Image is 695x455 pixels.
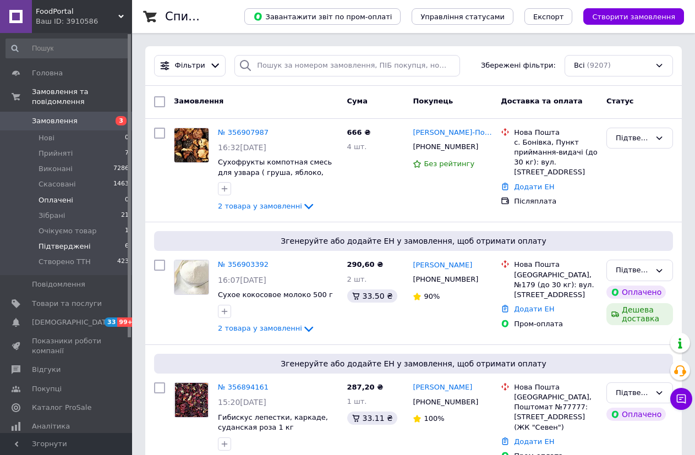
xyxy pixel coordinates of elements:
[514,392,598,432] div: [GEOGRAPHIC_DATA], Поштомат №77777: [STREET_ADDRESS] (ЖК "Севен")
[125,133,129,143] span: 0
[39,149,73,158] span: Прийняті
[113,179,129,189] span: 1463
[347,142,367,151] span: 4 шт.
[218,202,315,210] a: 2 товара у замовленні
[413,260,472,271] a: [PERSON_NAME]
[347,128,371,136] span: 666 ₴
[218,128,269,136] a: № 356907987
[616,265,650,276] div: Підтверджені
[572,12,684,20] a: Створити замовлення
[413,97,453,105] span: Покупець
[32,365,61,375] span: Відгуки
[32,299,102,309] span: Товари та послуги
[514,183,554,191] a: Додати ЕН
[32,116,78,126] span: Замовлення
[116,116,127,125] span: 3
[39,195,73,205] span: Оплачені
[524,8,573,25] button: Експорт
[174,260,209,294] img: Фото товару
[413,398,478,406] span: [PHONE_NUMBER]
[6,39,130,58] input: Пошук
[606,408,666,421] div: Оплачено
[424,292,440,300] span: 90%
[347,275,367,283] span: 2 шт.
[39,179,76,189] span: Скасовані
[174,260,209,295] a: Фото товару
[174,128,209,162] img: Фото товару
[514,305,554,313] a: Додати ЕН
[533,13,564,21] span: Експорт
[32,87,132,107] span: Замовлення та повідомлення
[39,211,65,221] span: Зібрані
[32,279,85,289] span: Повідомлення
[117,257,129,267] span: 423
[514,437,554,446] a: Додати ЕН
[514,260,598,270] div: Нова Пошта
[32,421,70,431] span: Аналітика
[347,397,367,405] span: 1 шт.
[234,55,460,76] input: Пошук за номером замовлення, ПІБ покупця, номером телефону, Email, номером накладної
[481,61,556,71] span: Збережені фільтри:
[36,7,118,17] span: FoodPortal
[347,383,384,391] span: 287,20 ₴
[32,317,113,327] span: [DEMOGRAPHIC_DATA]
[413,382,472,393] a: [PERSON_NAME]
[39,133,54,143] span: Нові
[117,317,135,327] span: 99+
[218,398,266,407] span: 15:20[DATE]
[175,383,208,417] img: Фото товару
[574,61,585,71] span: Всі
[413,142,478,151] span: [PHONE_NUMBER]
[218,260,269,268] a: № 356903392
[514,128,598,138] div: Нова Пошта
[32,384,62,394] span: Покупці
[606,303,673,325] div: Дешева доставка
[218,158,332,187] a: Сухофрукты компотная смесь для узвара ( груша, яблоко, абрикос, слива) 1 кг
[413,275,478,283] span: [PHONE_NUMBER]
[606,97,634,105] span: Статус
[125,242,129,251] span: 6
[347,260,384,268] span: 290,60 ₴
[105,317,117,327] span: 33
[32,336,102,356] span: Показники роботи компанії
[218,143,266,152] span: 16:32[DATE]
[347,97,368,105] span: Cума
[125,149,129,158] span: 7
[412,8,513,25] button: Управління статусами
[616,133,650,144] div: Підтверджені
[39,226,97,236] span: Очікуємо товар
[514,196,598,206] div: Післяплата
[606,286,666,299] div: Оплачено
[670,388,692,410] button: Чат з покупцем
[218,202,302,210] span: 2 товара у замовленні
[39,257,91,267] span: Створено ТТН
[420,13,505,21] span: Управління статусами
[32,403,91,413] span: Каталог ProSale
[174,128,209,163] a: Фото товару
[514,138,598,178] div: с. Бонівка, Пункт приймання-видачі (до 30 кг): вул. [STREET_ADDRESS]
[514,319,598,329] div: Пром-оплата
[36,17,132,26] div: Ваш ID: 3910586
[32,68,63,78] span: Головна
[218,276,266,284] span: 16:07[DATE]
[592,13,675,21] span: Створити замовлення
[218,290,333,299] a: Сухое кокосовое молоко 500 г
[583,8,684,25] button: Створити замовлення
[174,382,209,418] a: Фото товару
[158,358,669,369] span: Згенеруйте або додайте ЕН у замовлення, щоб отримати оплату
[113,164,129,174] span: 7286
[121,211,129,221] span: 21
[218,325,302,333] span: 2 товара у замовленні
[347,289,397,303] div: 33.50 ₴
[501,97,582,105] span: Доставка та оплата
[39,164,73,174] span: Виконані
[218,413,328,432] a: Гибискус лепестки, каркаде, суданская роза 1 кг
[347,412,397,425] div: 33.11 ₴
[424,414,444,423] span: 100%
[587,61,611,69] span: (9207)
[175,61,205,71] span: Фільтри
[174,97,223,105] span: Замовлення
[253,12,392,21] span: Завантажити звіт по пром-оплаті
